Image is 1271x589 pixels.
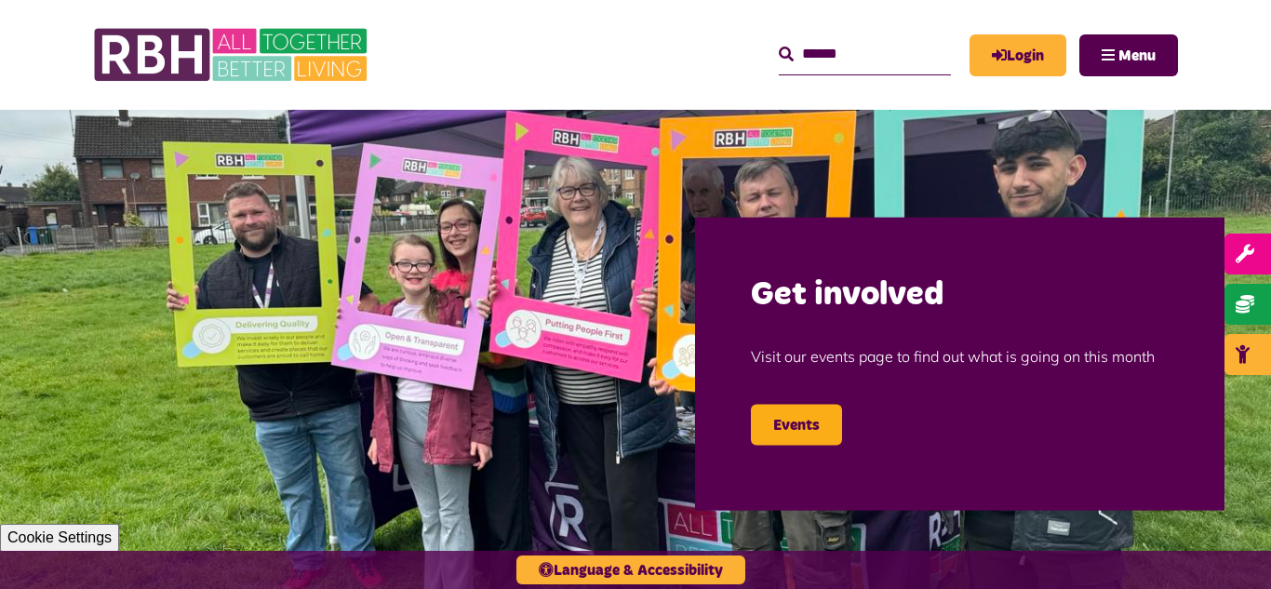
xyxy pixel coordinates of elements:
button: Navigation [1079,34,1178,76]
p: Visit our events page to find out what is going on this month [751,316,1169,395]
span: Menu [1118,48,1156,63]
a: MyRBH [970,34,1066,76]
h2: Get involved [751,273,1169,316]
a: Events [751,404,842,445]
img: RBH [93,19,372,91]
button: Language & Accessibility [516,556,745,584]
